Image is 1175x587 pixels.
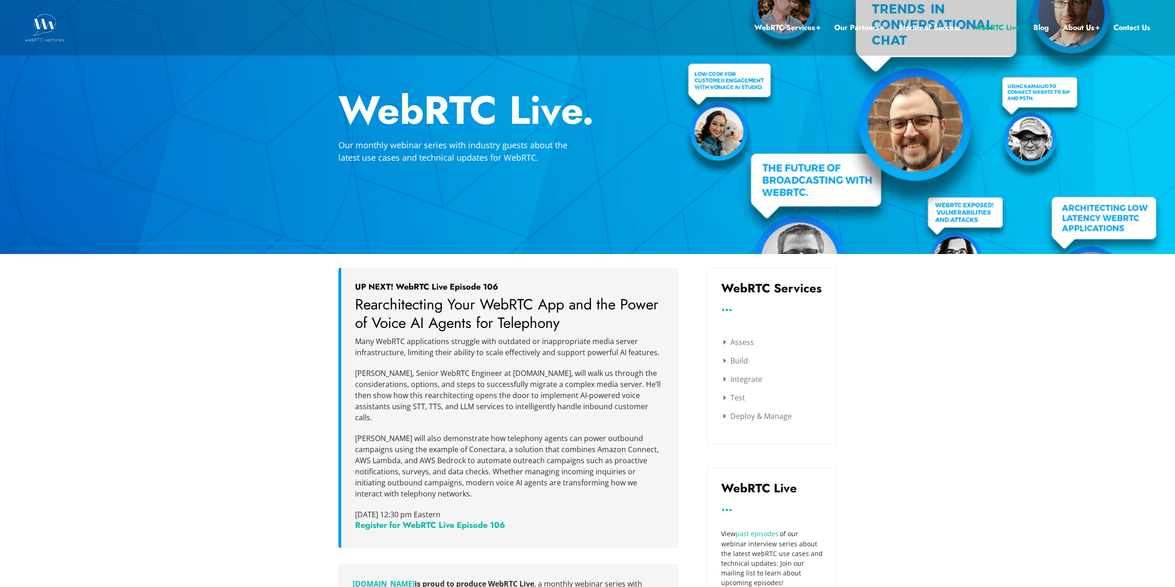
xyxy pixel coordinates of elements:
[721,503,823,510] h3: ...
[834,22,885,34] a: Our Partners
[898,22,960,34] a: Stories of Success
[721,303,823,310] h3: ...
[723,374,762,384] a: Integrate
[723,356,748,366] a: Build
[721,282,823,294] h3: WebRTC Services
[355,368,661,423] span: [PERSON_NAME], Senior WebRTC Engineer at [DOMAIN_NAME], will walk us through the considerations, ...
[355,519,505,531] a: Register for WebRTC Live Episode 106
[974,22,1019,34] a: WebRTC Live
[754,22,820,34] a: WebRTC Services
[723,393,745,403] a: Test
[723,411,792,421] a: Deploy & Manage
[25,14,64,42] img: WebRTC.ventures
[338,91,837,130] h2: WebRTC Live.
[723,337,754,347] a: Assess
[355,433,659,499] span: [PERSON_NAME] will also demonstrate how telephony agents can power outbound campaigns using the e...
[338,139,588,164] p: Our monthly webinar series with industry guests about the latest use cases and technical updates ...
[1033,22,1049,34] a: Blog
[355,282,665,292] h5: UP NEXT! WebRTC Live Episode 106
[1114,22,1150,34] a: Contact Us
[721,482,823,494] h3: WebRTC Live
[355,509,665,520] p: [DATE] 12:30 pm Eastern
[355,294,658,333] span: Rearchitecting Your WebRTC App and the Power of Voice AI Agents for Telephony
[735,529,778,538] a: past episodes
[355,336,659,357] span: Many WebRTC applications struggle with outdated or inappropriate media server infrastructure, lim...
[1063,22,1100,34] a: About Us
